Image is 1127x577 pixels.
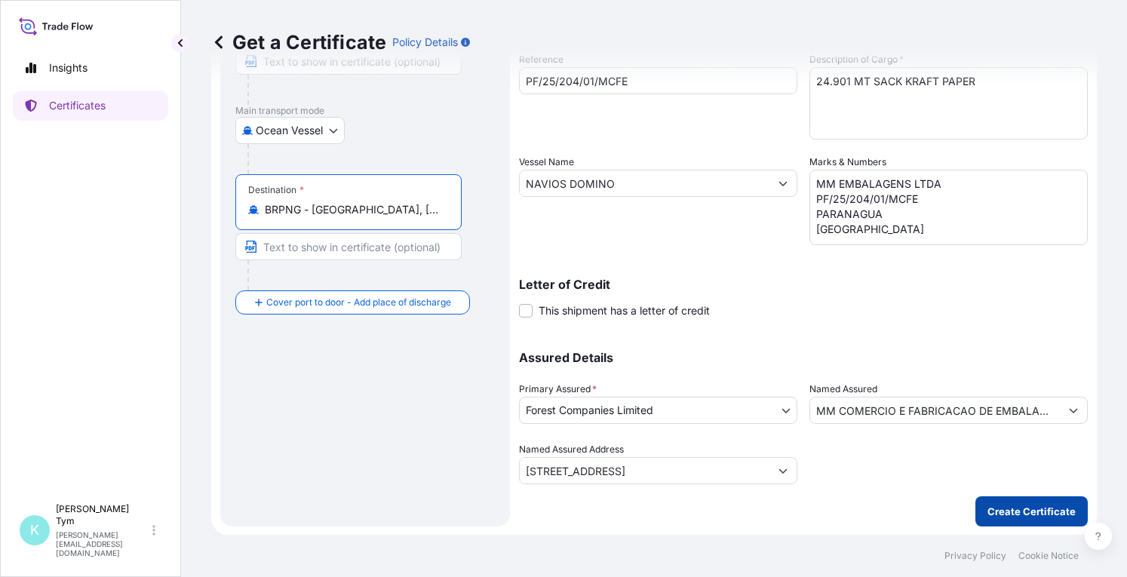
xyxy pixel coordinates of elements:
[519,442,624,457] label: Named Assured Address
[809,155,886,170] label: Marks & Numbers
[809,382,877,397] label: Named Assured
[13,91,168,121] a: Certificates
[944,550,1006,562] a: Privacy Policy
[519,397,797,424] button: Forest Companies Limited
[520,457,769,484] input: Named Assured Address
[1018,550,1079,562] a: Cookie Notice
[49,98,106,113] p: Certificates
[56,530,149,557] p: [PERSON_NAME][EMAIL_ADDRESS][DOMAIN_NAME]
[235,233,462,260] input: Text to appear on certificate
[256,123,323,138] span: Ocean Vessel
[392,35,458,50] p: Policy Details
[519,382,597,397] span: Primary Assured
[30,523,39,538] span: K
[520,170,769,197] input: Type to search vessel name or IMO
[265,202,443,217] input: Destination
[235,117,345,144] button: Select transport
[519,351,1088,364] p: Assured Details
[248,184,304,196] div: Destination
[987,504,1076,519] p: Create Certificate
[810,397,1060,424] input: Assured Name
[56,503,149,527] p: [PERSON_NAME] Tym
[975,496,1088,526] button: Create Certificate
[211,30,386,54] p: Get a Certificate
[1060,397,1087,424] button: Show suggestions
[266,295,451,310] span: Cover port to door - Add place of discharge
[769,457,797,484] button: Show suggestions
[235,105,495,117] p: Main transport mode
[769,170,797,197] button: Show suggestions
[519,278,1088,290] p: Letter of Credit
[235,290,470,315] button: Cover port to door - Add place of discharge
[49,60,88,75] p: Insights
[13,53,168,83] a: Insights
[526,403,653,418] span: Forest Companies Limited
[519,155,574,170] label: Vessel Name
[539,303,710,318] span: This shipment has a letter of credit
